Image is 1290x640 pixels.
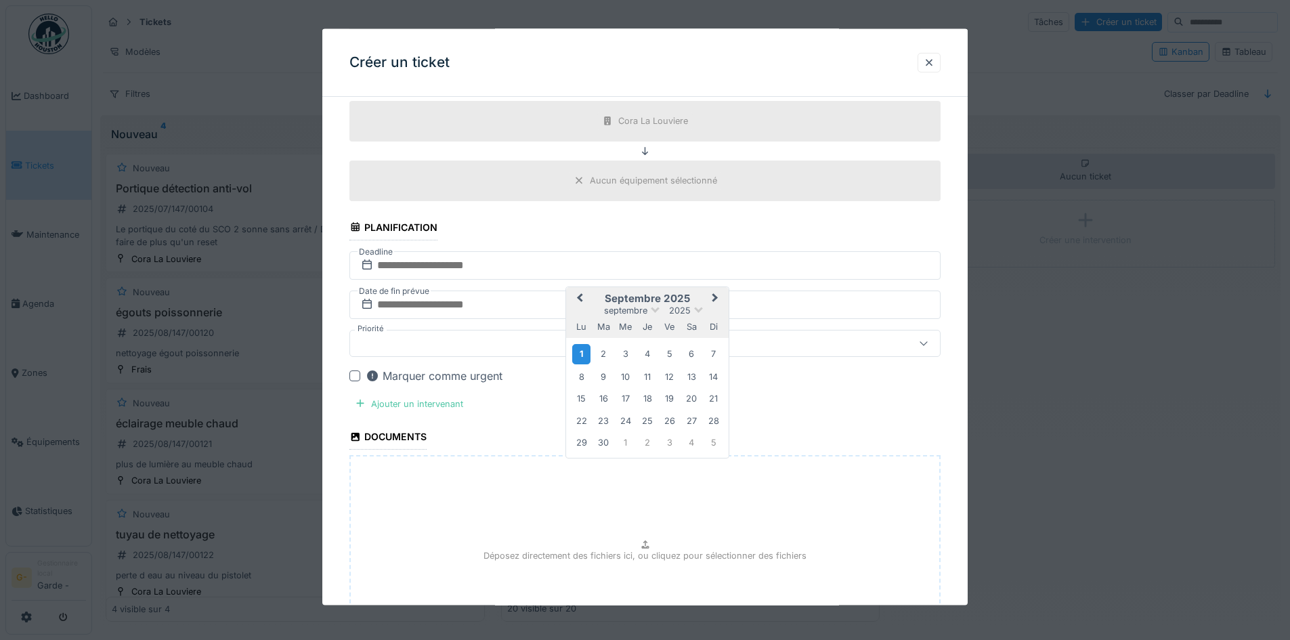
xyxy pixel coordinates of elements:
[639,389,657,408] div: Choose jeudi 18 septembre 2025
[349,426,427,449] div: Documents
[616,389,635,408] div: Choose mercredi 17 septembre 2025
[704,389,723,408] div: Choose dimanche 21 septembre 2025
[616,433,635,452] div: Choose mercredi 1 octobre 2025
[639,345,657,363] div: Choose jeudi 4 septembre 2025
[595,318,613,336] div: mardi
[572,318,590,336] div: lundi
[572,433,590,452] div: Choose lundi 29 septembre 2025
[704,367,723,385] div: Choose dimanche 14 septembre 2025
[683,433,701,452] div: Choose samedi 4 octobre 2025
[660,367,679,385] div: Choose vendredi 12 septembre 2025
[660,411,679,429] div: Choose vendredi 26 septembre 2025
[616,411,635,429] div: Choose mercredi 24 septembre 2025
[639,367,657,385] div: Choose jeudi 11 septembre 2025
[355,322,387,334] label: Priorité
[572,344,590,364] div: Choose lundi 1 septembre 2025
[595,433,613,452] div: Choose mardi 30 septembre 2025
[595,389,613,408] div: Choose mardi 16 septembre 2025
[669,305,691,315] span: 2025
[618,114,688,127] div: Cora La Louviere
[683,318,701,336] div: samedi
[349,217,437,240] div: Planification
[683,411,701,429] div: Choose samedi 27 septembre 2025
[590,174,717,187] div: Aucun équipement sélectionné
[616,367,635,385] div: Choose mercredi 10 septembre 2025
[616,345,635,363] div: Choose mercredi 3 septembre 2025
[595,411,613,429] div: Choose mardi 23 septembre 2025
[595,345,613,363] div: Choose mardi 2 septembre 2025
[571,342,725,453] div: Month septembre, 2025
[566,292,729,304] h2: septembre 2025
[683,345,701,363] div: Choose samedi 6 septembre 2025
[572,389,590,408] div: Choose lundi 15 septembre 2025
[639,433,657,452] div: Choose jeudi 2 octobre 2025
[572,411,590,429] div: Choose lundi 22 septembre 2025
[483,549,807,561] p: Déposez directement des fichiers ici, ou cliquez pour sélectionner des fichiers
[595,367,613,385] div: Choose mardi 9 septembre 2025
[704,433,723,452] div: Choose dimanche 5 octobre 2025
[604,305,647,315] span: septembre
[366,367,502,383] div: Marquer comme urgent
[358,283,431,298] label: Date de fin prévue
[683,389,701,408] div: Choose samedi 20 septembre 2025
[704,318,723,336] div: dimanche
[639,411,657,429] div: Choose jeudi 25 septembre 2025
[660,389,679,408] div: Choose vendredi 19 septembre 2025
[660,433,679,452] div: Choose vendredi 3 octobre 2025
[572,367,590,385] div: Choose lundi 8 septembre 2025
[567,288,589,310] button: Previous Month
[660,318,679,336] div: vendredi
[639,318,657,336] div: jeudi
[706,288,727,310] button: Next Month
[358,244,394,259] label: Deadline
[683,367,701,385] div: Choose samedi 13 septembre 2025
[704,411,723,429] div: Choose dimanche 28 septembre 2025
[704,345,723,363] div: Choose dimanche 7 septembre 2025
[616,318,635,336] div: mercredi
[660,345,679,363] div: Choose vendredi 5 septembre 2025
[349,54,450,71] h3: Créer un ticket
[349,394,469,412] div: Ajouter un intervenant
